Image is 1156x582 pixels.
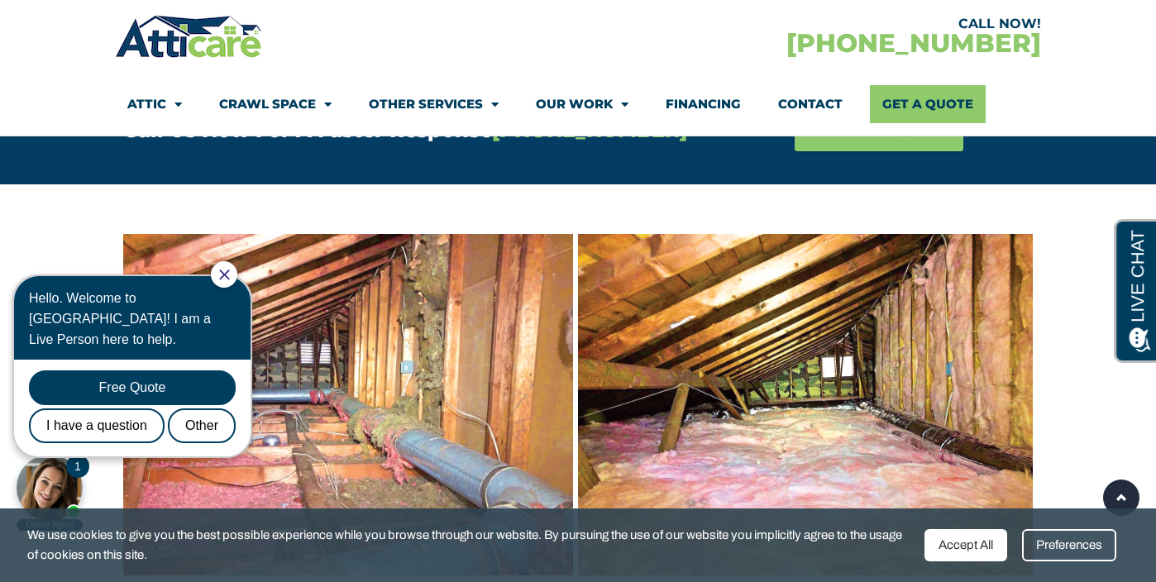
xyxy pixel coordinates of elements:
[203,2,229,28] div: Close Chat
[666,85,741,123] a: Financing
[21,111,227,145] div: Free Quote
[778,85,843,123] a: Contact
[160,149,227,184] div: Other
[1022,529,1116,561] div: Preferences
[369,85,499,123] a: Other Services
[578,17,1041,31] div: CALL NOW!
[536,85,628,123] a: Our Work
[41,13,133,34] span: Opens a chat window
[924,529,1007,561] div: Accept All
[21,149,156,184] div: I have a question
[8,260,74,271] div: Online Agent
[8,260,273,532] iframe: Chat Invitation
[211,10,222,21] a: Close Chat
[870,85,986,123] a: Get A Quote
[219,85,332,123] a: Crawl Space
[21,28,227,90] div: Hello. Welcome to [GEOGRAPHIC_DATA]! I am a Live Person here to help.
[123,121,709,141] h4: Call Us Now For A Faster Response
[127,85,1029,123] nav: Menu
[27,525,912,565] span: We use cookies to give you the best possible experience while you browse through our website. By ...
[127,85,182,123] a: Attic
